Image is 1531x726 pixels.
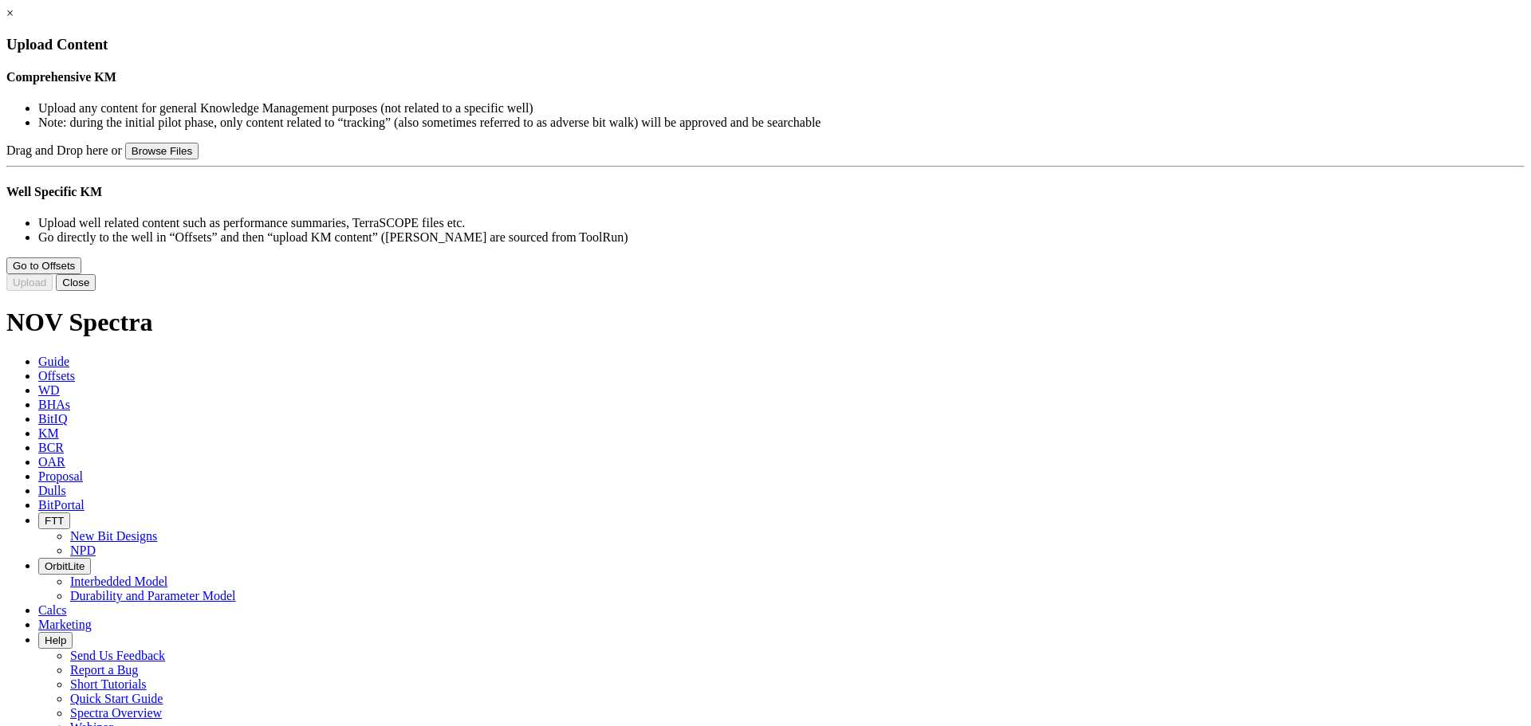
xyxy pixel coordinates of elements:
[45,634,66,646] span: Help
[38,230,1525,245] li: Go directly to the well in “Offsets” and then “upload KM content” ([PERSON_NAME] are sourced from...
[38,216,1525,230] li: Upload well related content such as performance summaries, TerraSCOPE files etc.
[6,257,81,274] button: Go to Offsets
[38,603,67,617] span: Calcs
[112,143,122,157] span: or
[70,529,157,543] a: New Bit Designs
[70,677,147,691] a: Short Tutorials
[6,6,14,20] a: ×
[38,469,83,483] span: Proposal
[38,412,67,426] span: BitIQ
[38,398,70,411] span: BHAs
[38,484,66,497] span: Dulls
[70,589,236,602] a: Durability and Parameter Model
[70,649,165,662] a: Send Us Feedback
[70,663,138,677] a: Report a Bug
[38,116,1525,130] li: Note: during the initial pilot phase, only content related to “tracking” (also sometimes referred...
[45,560,85,572] span: OrbitLite
[6,36,108,53] span: Upload Content
[38,101,1525,116] li: Upload any content for general Knowledge Management purposes (not related to a specific well)
[6,70,1525,84] h4: Comprehensive KM
[6,274,53,291] button: Upload
[125,143,199,159] button: Browse Files
[70,692,163,705] a: Quick Start Guide
[38,441,64,454] span: BCR
[6,143,108,157] span: Drag and Drop here
[38,383,60,397] span: WD
[56,274,96,291] button: Close
[70,706,162,720] a: Spectra Overview
[45,515,64,527] span: FTT
[38,426,59,440] span: KM
[38,355,69,368] span: Guide
[38,618,92,631] span: Marketing
[6,185,1525,199] h4: Well Specific KM
[6,308,1525,337] h1: NOV Spectra
[38,498,85,512] span: BitPortal
[70,544,96,557] a: NPD
[70,575,167,588] a: Interbedded Model
[38,369,75,383] span: Offsets
[38,455,65,469] span: OAR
